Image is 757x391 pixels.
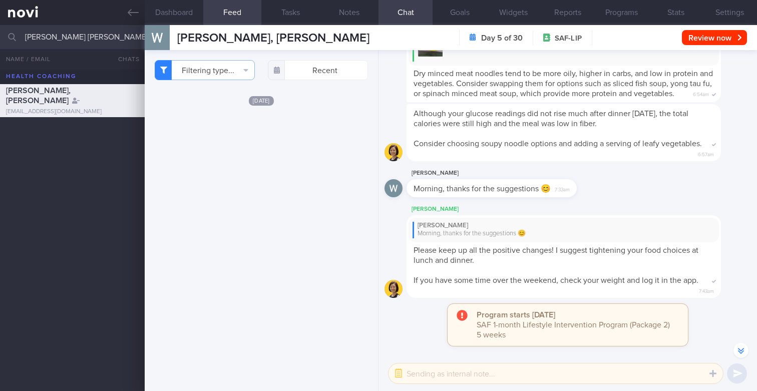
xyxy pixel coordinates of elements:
[414,185,551,193] span: Morning, thanks for the suggestions 😊
[6,87,71,105] span: [PERSON_NAME], [PERSON_NAME]
[177,32,369,44] span: [PERSON_NAME], [PERSON_NAME]
[698,149,714,158] span: 6:57am
[481,33,523,43] strong: Day 5 of 30
[413,222,715,230] div: [PERSON_NAME]
[693,89,709,98] span: 6:54am
[6,108,139,116] div: [EMAIL_ADDRESS][DOMAIN_NAME]
[249,96,274,106] span: [DATE]
[477,321,670,329] span: SAF 1-month Lifestyle Intervention Program (Package 2)
[105,49,145,69] button: Chats
[414,246,698,264] span: Please keep up all the positive changes! I suggest tightening your food choices at lunch and dinner.
[413,230,715,238] div: Morning, thanks for the suggestions 😊
[414,140,702,148] span: Consider choosing soupy noodle options and adding a serving of leafy vegetables.
[477,311,555,319] strong: Program starts [DATE]
[407,167,607,179] div: [PERSON_NAME]
[155,60,255,80] button: Filtering type...
[699,285,714,295] span: 7:43am
[407,203,751,215] div: [PERSON_NAME]
[477,331,506,339] span: 5 weeks
[555,34,582,44] span: SAF-LIP
[555,184,570,193] span: 7:33am
[414,110,688,128] span: Although your glucose readings did not rise much after dinner [DATE], the total calories were sti...
[414,70,713,98] span: Dry minced meat noodles tend to be more oily, higher in carbs, and low in protein and vegetables....
[414,276,698,284] span: If you have some time over the weekend, check your weight and log it in the app.
[682,30,747,45] button: Review now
